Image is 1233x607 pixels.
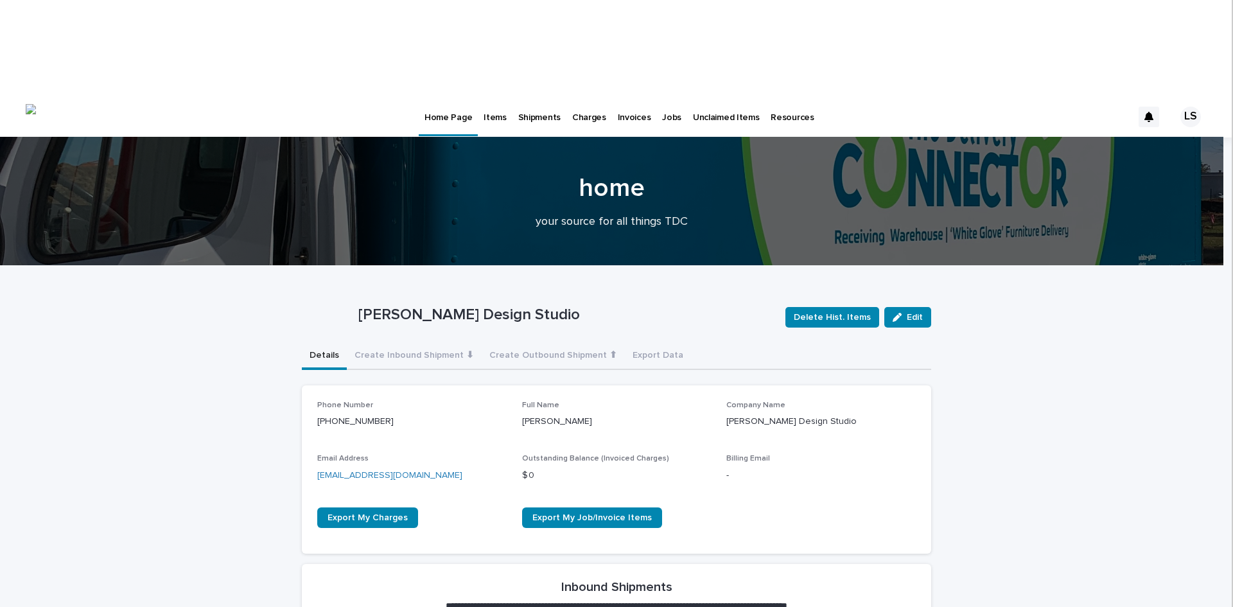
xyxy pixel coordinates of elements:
[522,401,559,409] span: Full Name
[726,455,770,462] span: Billing Email
[355,215,869,229] p: your source for all things TDC
[618,96,651,123] p: Invoices
[317,401,373,409] span: Phone Number
[317,417,394,426] a: [PHONE_NUMBER]
[478,96,512,136] a: Items
[424,96,472,123] p: Home Page
[693,96,759,123] p: Unclaimed Items
[884,307,931,328] button: Edit
[317,507,418,528] a: Export My Charges
[522,469,712,482] p: $ 0
[625,343,691,370] button: Export Data
[572,96,606,123] p: Charges
[794,311,871,324] span: Delete Hist. Items
[656,96,687,136] a: Jobs
[522,507,662,528] a: Export My Job/Invoice Items
[317,455,369,462] span: Email Address
[518,96,561,123] p: Shipments
[522,455,669,462] span: Outstanding Balance (Invoiced Charges)
[687,96,765,136] a: Unclaimed Items
[785,307,879,328] button: Delete Hist. Items
[561,579,672,595] h2: Inbound Shipments
[726,469,916,482] p: -
[26,104,36,130] img: J3-Uho-ikPU8_fEfLujzhni2-8lTsEFVyioynDnKW3g
[358,306,775,324] p: [PERSON_NAME] Design Studio
[297,173,927,204] h1: home
[662,96,681,123] p: Jobs
[482,343,625,370] button: Create Outbound Shipment ⬆
[1180,107,1201,127] div: LS
[771,96,814,123] p: Resources
[532,513,652,522] span: Export My Job/Invoice Items
[612,96,657,136] a: Invoices
[726,401,785,409] span: Company Name
[512,96,566,136] a: Shipments
[522,415,712,428] p: [PERSON_NAME]
[419,96,478,134] a: Home Page
[726,415,916,428] p: [PERSON_NAME] Design Studio
[328,513,408,522] span: Export My Charges
[907,313,923,322] span: Edit
[347,343,482,370] button: Create Inbound Shipment ⬇
[317,471,462,480] a: [EMAIL_ADDRESS][DOMAIN_NAME]
[484,96,506,123] p: Items
[566,96,612,136] a: Charges
[302,343,347,370] button: Details
[765,96,819,136] a: Resources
